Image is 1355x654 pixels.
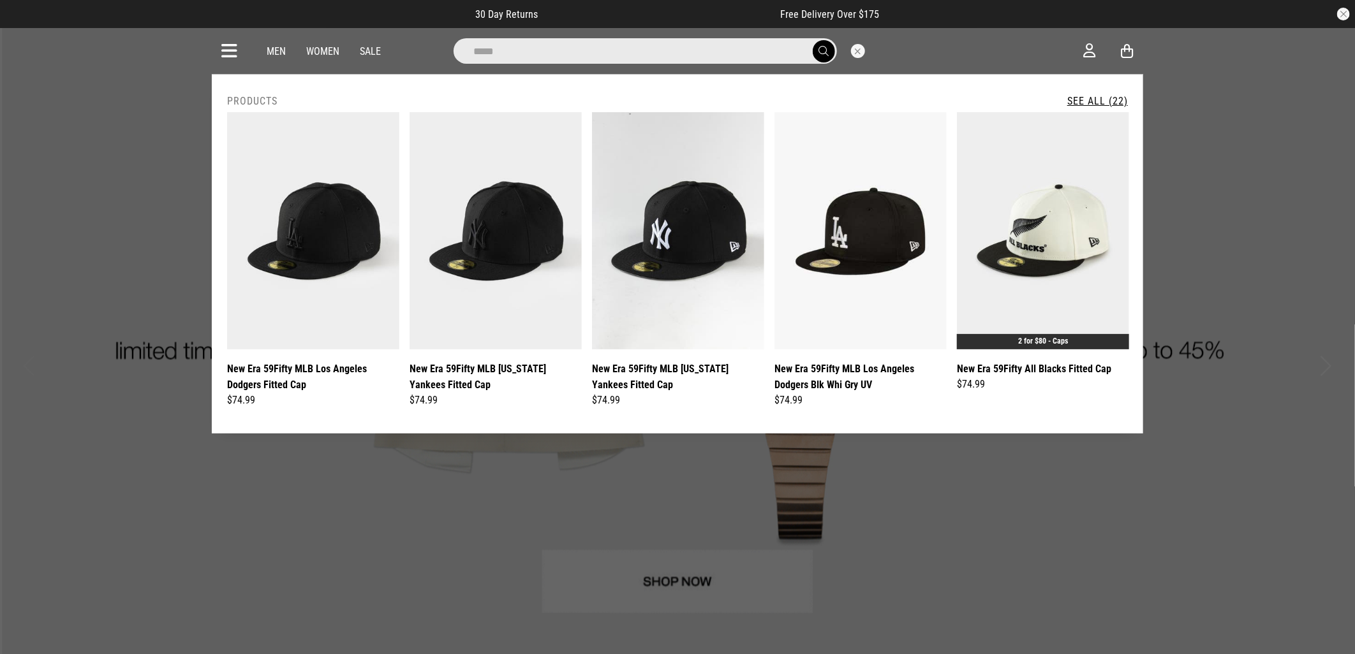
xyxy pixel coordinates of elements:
[564,8,755,20] iframe: Customer reviews powered by Trustpilot
[774,361,947,393] a: New Era 59Fifty MLB Los Angeles Dodgers Blk Whi Gry UV
[227,361,399,393] a: New Era 59Fifty MLB Los Angeles Dodgers Fitted Cap
[592,361,764,393] a: New Era 59Fifty MLB [US_STATE] Yankees Fitted Cap
[781,8,880,20] span: Free Delivery Over $175
[774,112,947,349] img: New Era 59fifty Mlb Los Angeles Dodgers Blk Whi Gry Uv in Black
[957,112,1129,349] img: New Era 59fifty All Blacks Fitted Cap in Multi
[851,44,865,58] button: Close search
[774,393,947,408] div: $74.99
[227,95,278,107] h2: Products
[1067,95,1128,107] a: See All (22)
[1018,337,1068,345] a: 2 for $80 - Caps
[10,5,48,43] button: Open LiveChat chat widget
[476,8,538,20] span: 30 Day Returns
[957,377,1129,392] div: $74.99
[410,112,582,349] img: New Era 59fifty Mlb New York Yankees Fitted Cap in Black
[592,393,764,408] div: $74.99
[227,393,399,408] div: $74.99
[957,361,1111,377] a: New Era 59Fifty All Blacks Fitted Cap
[360,45,381,57] a: Sale
[306,45,339,57] a: Women
[410,393,582,408] div: $74.99
[592,112,764,349] img: New Era 59fifty Mlb New York Yankees Fitted Cap in Black
[227,112,399,349] img: New Era 59fifty Mlb Los Angeles Dodgers Fitted Cap in Black
[267,45,286,57] a: Men
[410,361,582,393] a: New Era 59Fifty MLB [US_STATE] Yankees Fitted Cap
